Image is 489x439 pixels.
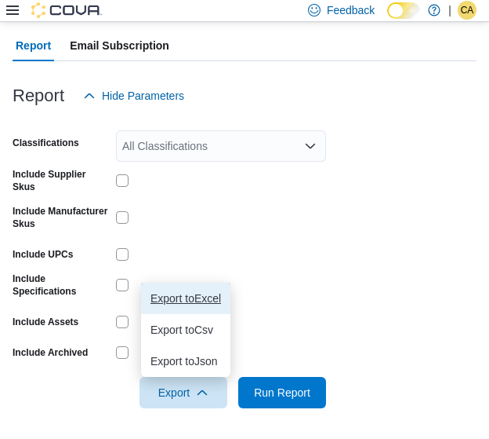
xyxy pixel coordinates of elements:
input: Dark Mode [387,2,420,19]
label: Include Manufacturer Skus [13,205,110,230]
span: Report [16,30,51,61]
span: Email Subscription [70,30,169,61]
button: Hide Parameters [77,80,190,112]
button: Export toJson [141,346,230,377]
label: Include Specifications [13,273,110,298]
span: Export to Csv [150,324,221,336]
label: Include UPCs [13,248,73,261]
div: Cree-Ann Perrin [458,1,476,20]
span: Hide Parameters [102,88,184,104]
button: Export [139,377,227,408]
img: Cova [31,2,102,18]
label: Classifications [13,137,79,149]
h3: Report [13,86,64,105]
label: Include Assets [13,316,78,328]
p: | [448,1,451,20]
span: CA [461,1,474,20]
span: Export [149,377,218,408]
label: Include Archived [13,346,88,359]
span: Run Report [254,385,310,401]
span: Export to Json [150,355,221,368]
button: Run Report [238,377,326,408]
span: Export to Excel [150,292,221,305]
button: Open list of options [304,140,317,152]
span: Feedback [327,2,375,18]
label: Include Supplier Skus [13,168,110,193]
button: Export toCsv [141,314,230,346]
button: Export toExcel [141,283,230,314]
